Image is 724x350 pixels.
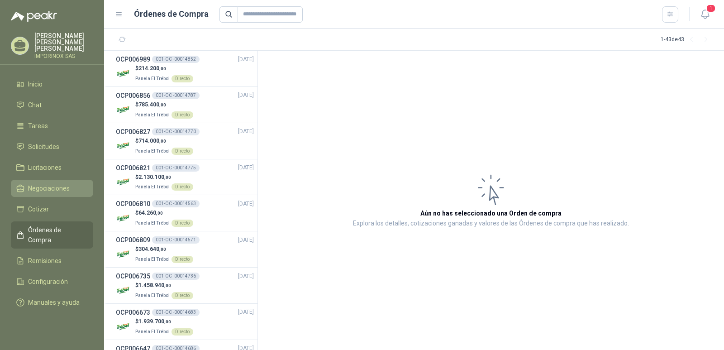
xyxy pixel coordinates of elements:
div: Directo [171,328,193,336]
span: Solicitudes [28,142,59,152]
a: OCP006673001-OC -00014683[DATE] Company Logo$1.939.700,00Panela El TrébolDirecto [116,307,254,336]
span: Configuración [28,277,68,287]
p: $ [135,64,193,73]
a: Tareas [11,117,93,134]
a: OCP006827001-OC -00014770[DATE] Company Logo$714.000,00Panela El TrébolDirecto [116,127,254,155]
h1: Órdenes de Compra [134,8,209,20]
h3: OCP006989 [116,54,150,64]
a: Negociaciones [11,180,93,197]
span: Panela El Trébol [135,257,170,262]
h3: Aún no has seleccionado una Orden de compra [420,208,562,218]
div: 001-OC -00014683 [152,309,200,316]
a: Inicio [11,76,93,93]
span: [DATE] [238,163,254,172]
h3: OCP006735 [116,271,150,281]
img: Company Logo [116,66,132,82]
div: 1 - 43 de 43 [661,33,713,47]
h3: OCP006821 [116,163,150,173]
span: Chat [28,100,42,110]
div: 001-OC -00014775 [152,164,200,172]
span: [DATE] [238,272,254,281]
img: Company Logo [116,283,132,298]
div: 001-OC -00014571 [152,236,200,244]
span: Panela El Trébol [135,221,170,225]
span: Panela El Trébol [135,184,170,189]
p: $ [135,209,193,217]
span: 1.939.700 [138,318,171,325]
p: $ [135,173,193,182]
p: $ [135,245,193,254]
span: Panela El Trébol [135,76,170,81]
a: Configuración [11,273,93,290]
a: Cotizar [11,201,93,218]
span: Manuales y ayuda [28,297,80,307]
div: Directo [171,111,193,119]
h3: OCP006856 [116,91,150,101]
span: ,00 [164,283,171,288]
p: Explora los detalles, cotizaciones ganadas y valores de las Órdenes de compra que has realizado. [353,218,629,229]
img: Company Logo [116,210,132,226]
span: 2.130.100 [138,174,171,180]
p: IMPORINOX SAS [34,53,93,59]
div: 001-OC -00014563 [152,200,200,207]
span: Panela El Trébol [135,293,170,298]
span: ,00 [159,66,166,71]
button: 1 [697,6,713,23]
span: Cotizar [28,204,49,214]
p: $ [135,137,193,145]
span: ,00 [164,175,171,180]
span: [DATE] [238,236,254,245]
div: Directo [171,292,193,299]
a: Manuales y ayuda [11,294,93,311]
a: OCP006821001-OC -00014775[DATE] Company Logo$2.130.100,00Panela El TrébolDirecto [116,163,254,192]
span: [DATE] [238,55,254,64]
span: Panela El Trébol [135,112,170,117]
span: [DATE] [238,200,254,208]
div: Directo [171,75,193,82]
p: [PERSON_NAME] [PERSON_NAME] [PERSON_NAME] [34,33,93,52]
span: Licitaciones [28,163,62,173]
div: 001-OC -00014852 [152,56,200,63]
a: OCP006856001-OC -00014787[DATE] Company Logo$785.400,00Panela El TrébolDirecto [116,91,254,119]
h3: OCP006673 [116,307,150,317]
img: Logo peakr [11,11,57,22]
img: Company Logo [116,174,132,190]
span: [DATE] [238,91,254,100]
div: Directo [171,148,193,155]
span: 785.400 [138,101,166,108]
a: Remisiones [11,252,93,269]
span: ,00 [164,319,171,324]
span: ,00 [159,247,166,252]
span: [DATE] [238,308,254,316]
a: OCP006989001-OC -00014852[DATE] Company Logo$214.200,00Panela El TrébolDirecto [116,54,254,83]
span: 714.000 [138,138,166,144]
div: Directo [171,256,193,263]
a: OCP006735001-OC -00014736[DATE] Company Logo$1.458.940,00Panela El TrébolDirecto [116,271,254,300]
span: Panela El Trébol [135,329,170,334]
span: Negociaciones [28,183,70,193]
span: Panela El Trébol [135,149,170,153]
h3: OCP006810 [116,199,150,209]
img: Company Logo [116,102,132,118]
a: OCP006810001-OC -00014563[DATE] Company Logo$64.260,00Panela El TrébolDirecto [116,199,254,227]
a: Chat [11,96,93,114]
img: Company Logo [116,319,132,335]
h3: OCP006809 [116,235,150,245]
span: 214.200 [138,65,166,72]
a: Licitaciones [11,159,93,176]
p: $ [135,101,193,109]
h3: OCP006827 [116,127,150,137]
span: Inicio [28,79,43,89]
span: [DATE] [238,127,254,136]
span: ,00 [156,211,163,216]
span: 1 [706,4,716,13]
div: Directo [171,220,193,227]
span: ,00 [159,139,166,144]
a: Solicitudes [11,138,93,155]
span: ,00 [159,102,166,107]
div: 001-OC -00014736 [152,273,200,280]
span: Tareas [28,121,48,131]
div: 001-OC -00014787 [152,92,200,99]
img: Company Logo [116,138,132,154]
span: Órdenes de Compra [28,225,85,245]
